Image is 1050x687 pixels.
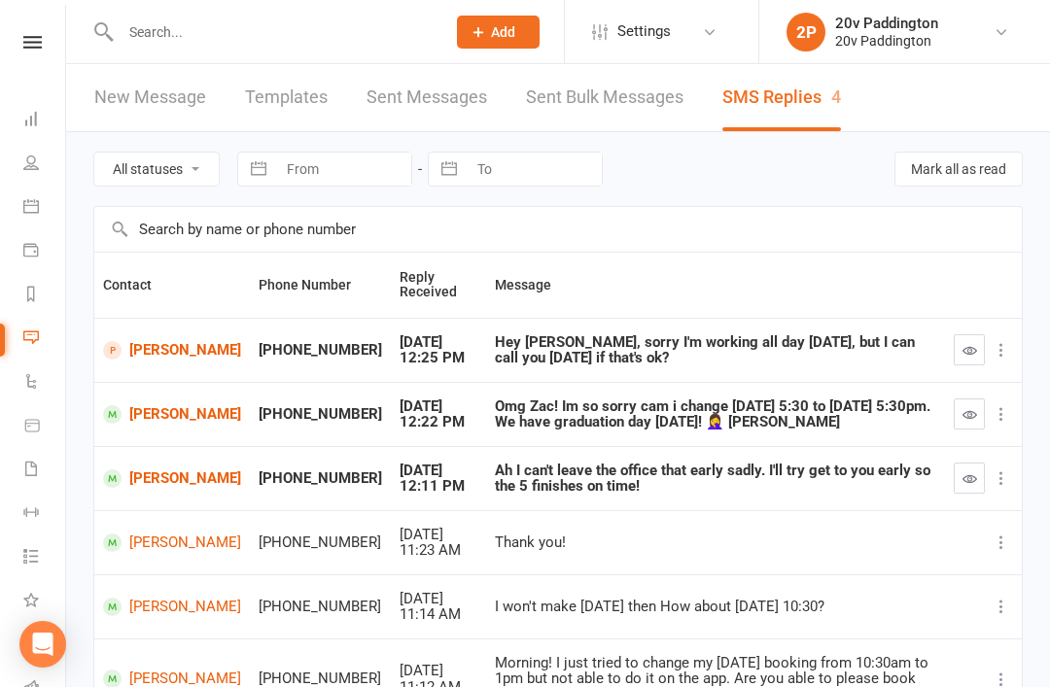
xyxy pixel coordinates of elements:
[259,534,382,551] div: [PHONE_NUMBER]
[400,350,477,366] div: 12:25 PM
[367,64,487,131] a: Sent Messages
[835,32,938,50] div: 20v Paddington
[400,463,477,479] div: [DATE]
[259,599,382,615] div: [PHONE_NUMBER]
[103,533,241,552] a: [PERSON_NAME]
[19,621,66,668] div: Open Intercom Messenger
[722,64,841,131] a: SMS Replies4
[787,13,825,52] div: 2P
[103,598,241,616] a: [PERSON_NAME]
[400,663,477,679] div: [DATE]
[894,152,1023,187] button: Mark all as read
[495,463,936,495] div: Ah I can't leave the office that early sadly. I'll try get to you early so the 5 finishes on time!
[23,580,67,624] a: What's New
[23,230,67,274] a: Payments
[400,542,477,559] div: 11:23 AM
[486,253,945,318] th: Message
[495,534,936,551] div: Thank you!
[400,334,477,351] div: [DATE]
[245,64,328,131] a: Templates
[94,64,206,131] a: New Message
[23,143,67,187] a: People
[250,253,391,318] th: Phone Number
[457,16,540,49] button: Add
[103,341,241,360] a: [PERSON_NAME]
[400,414,477,430] div: 12:22 PM
[400,591,477,607] div: [DATE]
[495,398,936,430] div: Omg Zac! Im so sorry cam i change [DATE] 5:30 to [DATE] 5:30pm. We have graduation day [DATE]! 🤦‍...
[259,342,382,359] div: [PHONE_NUMBER]
[23,405,67,449] a: Product Sales
[617,10,671,53] span: Settings
[23,187,67,230] a: Calendar
[526,64,683,131] a: Sent Bulk Messages
[115,18,432,46] input: Search...
[103,405,241,424] a: [PERSON_NAME]
[94,253,250,318] th: Contact
[491,24,515,40] span: Add
[831,86,841,107] div: 4
[835,15,938,32] div: 20v Paddington
[400,478,477,495] div: 12:11 PM
[400,527,477,543] div: [DATE]
[391,253,486,318] th: Reply Received
[400,398,477,415] div: [DATE]
[495,334,936,366] div: Hey [PERSON_NAME], sorry I'm working all day [DATE], but I can call you [DATE] if that's ok?
[400,606,477,623] div: 11:14 AM
[259,670,382,687] div: [PHONE_NUMBER]
[467,153,602,186] input: To
[259,470,382,487] div: [PHONE_NUMBER]
[495,599,936,615] div: I won't make [DATE] then How about [DATE] 10:30?
[259,406,382,423] div: [PHONE_NUMBER]
[94,207,1022,252] input: Search by name or phone number
[276,153,411,186] input: From
[23,274,67,318] a: Reports
[103,469,241,488] a: [PERSON_NAME]
[23,99,67,143] a: Dashboard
